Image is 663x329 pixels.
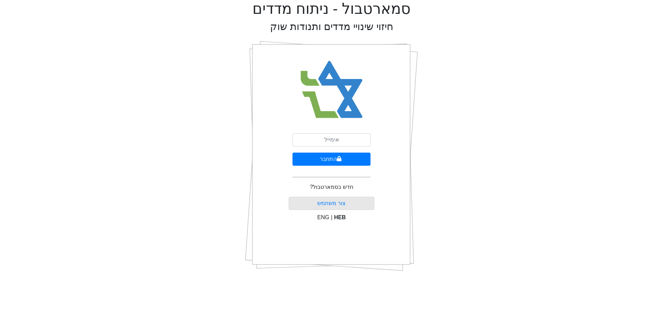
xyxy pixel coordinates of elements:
input: אימייל [292,133,371,146]
button: צור משתמש [289,197,375,210]
img: Smart Bull [294,52,369,128]
a: צור משתמש [317,200,346,206]
p: חדש בסמארטבול? [310,183,353,191]
span: HEB [334,214,346,220]
button: התחבר [292,153,371,166]
span: | [331,214,332,220]
span: ENG [317,214,329,220]
h2: חיזוי שינויי מדדים ותנודות שוק [270,21,393,33]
